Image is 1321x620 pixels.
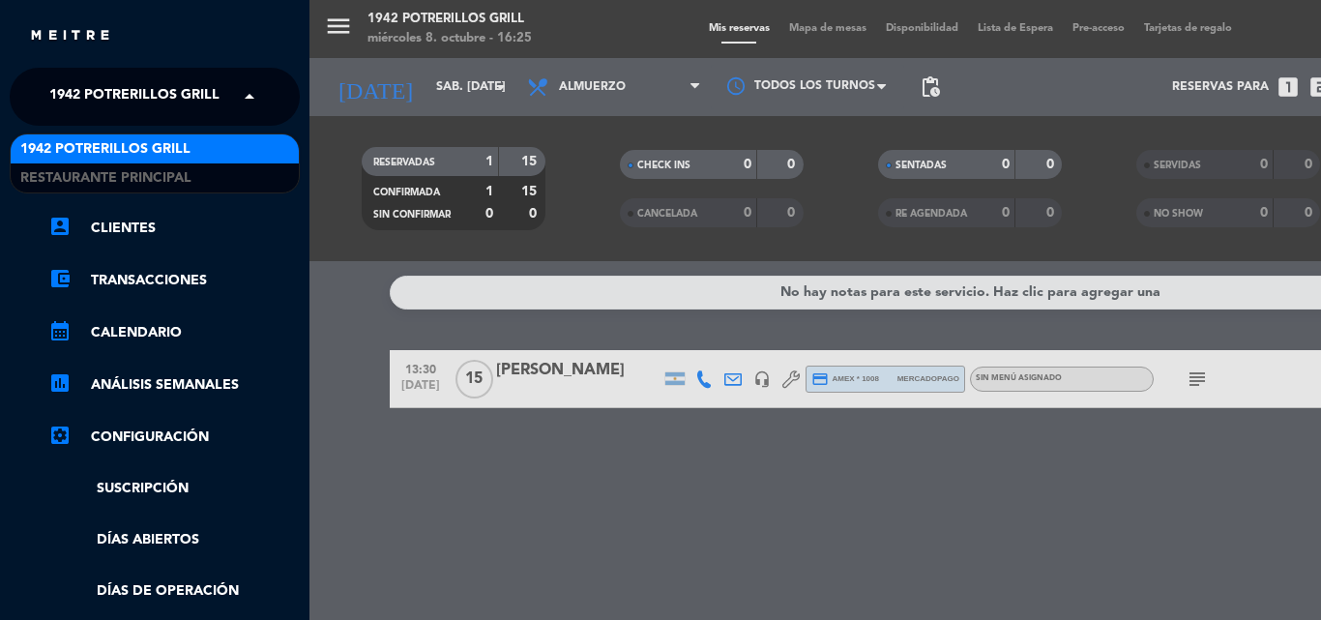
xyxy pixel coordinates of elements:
[48,269,300,292] a: account_balance_walletTransacciones
[49,76,220,117] span: 1942 Potrerillos Grill
[48,371,72,395] i: assessment
[48,319,72,342] i: calendar_month
[48,580,300,603] a: Días de Operación
[20,138,191,161] span: 1942 Potrerillos Grill
[48,217,300,240] a: account_boxClientes
[48,426,300,449] a: Configuración
[48,478,300,500] a: Suscripción
[48,373,300,397] a: assessmentANÁLISIS SEMANALES
[48,215,72,238] i: account_box
[48,529,300,551] a: Días abiertos
[48,424,72,447] i: settings_applications
[48,321,300,344] a: calendar_monthCalendario
[29,29,111,44] img: MEITRE
[48,267,72,290] i: account_balance_wallet
[20,167,191,190] span: Restaurante Principal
